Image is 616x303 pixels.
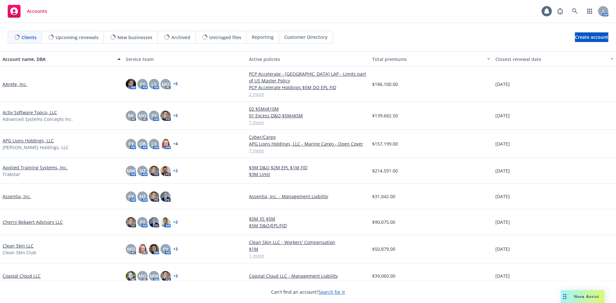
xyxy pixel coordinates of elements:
img: photo [126,217,136,227]
button: Total premiums [370,51,493,67]
span: MQ [162,81,169,88]
a: + 4 [173,142,178,146]
span: $157,199.00 [372,140,398,147]
a: Report a Bug [554,5,567,18]
a: Search [569,5,581,18]
span: PY [128,140,134,147]
a: Clean Skin LLC [3,242,34,249]
a: Coastal Cloud LLC [3,273,41,279]
span: [DATE] [495,246,510,252]
span: DB [140,140,146,147]
span: [DATE] [495,140,510,147]
span: Clean Skin Club [3,249,36,256]
span: $139,682.50 [372,112,398,119]
img: photo [149,191,159,202]
span: [DATE] [495,219,510,225]
span: $186,100.00 [372,81,398,88]
span: PY [151,112,157,119]
span: Trakstar [3,171,20,178]
span: RK [128,112,134,119]
span: $31,042.00 [372,193,395,200]
a: APG Lions Holdings, LLC [3,137,54,144]
span: [DATE] [495,193,510,200]
a: + 3 [173,247,178,251]
a: 01 Excess D&O $5Mx$5M [249,112,367,119]
span: [PERSON_NAME] Holdings, LLC [3,144,69,151]
span: [DATE] [495,81,510,88]
a: + 2 [173,169,178,173]
a: $3M D&O $2M EPL $1M FID [249,164,367,171]
a: 2 more [249,91,367,97]
a: Search for it [319,289,345,295]
span: [DATE] [495,167,510,174]
a: AArete, Inc. [3,81,27,88]
span: [DATE] [495,273,510,279]
span: Can't find an account? [271,289,345,295]
span: MQ [139,273,146,279]
img: photo [126,79,136,89]
a: 02 $5Mx$10M [249,105,367,112]
a: Coastal Cloud LLC - Management Liability [249,273,367,279]
span: [DATE] [495,112,510,119]
span: $50,879.00 [372,246,395,252]
span: $214,591.00 [372,167,398,174]
div: Total premiums [372,56,483,63]
img: photo [160,139,171,149]
a: Applied Training Systems, Inc. [3,164,68,171]
a: 1 more [249,252,367,259]
div: Drag to move [561,290,569,303]
img: photo [137,244,148,254]
span: New businesses [117,34,152,41]
a: + 5 [173,82,178,86]
span: PY [140,219,145,225]
button: Nova Assist [561,290,604,303]
span: NZ [140,167,146,174]
a: Assentia, Inc. [3,193,31,200]
a: Cherry Bekaert Advisory LLC [3,219,63,225]
img: photo [149,217,159,227]
img: photo [149,166,159,176]
span: Reporting [252,34,274,40]
button: Closest renewal date [493,51,616,67]
img: photo [160,111,171,121]
span: PY [140,81,145,88]
img: photo [149,244,159,254]
a: Create account [575,32,608,42]
a: Activ Software Topco, LLC [3,109,57,116]
img: photo [160,271,171,281]
a: 7 more [249,147,367,154]
a: Clean Skin LLC - Workers' Compensation [249,239,367,246]
a: + 5 [173,114,178,118]
span: LS [151,81,157,88]
span: Nova Assist [574,294,599,299]
span: NZ [140,193,146,200]
span: Customer Directory [284,34,328,40]
a: PCP Accelerate - [GEOGRAPHIC_DATA] LAP - Limits part of US Master Policy [249,71,367,84]
span: LS [151,140,157,147]
a: Accounts [5,2,50,20]
img: photo [160,217,171,227]
a: Assentia, Inc. - Management Liability [249,193,367,200]
span: $90,075.00 [372,219,395,225]
span: Archived [171,34,190,41]
span: $39,060.00 [372,273,395,279]
button: Service team [123,51,246,67]
span: PY [128,193,134,200]
a: PCP Accelerate Holdings $5M DO EPL FID [249,84,367,91]
span: MQ [139,112,146,119]
span: MQ [127,246,135,252]
button: Active policies [246,51,370,67]
span: Accounts [27,9,47,14]
span: Clients [21,34,37,41]
a: $3M Limit [249,171,367,178]
div: Account name, DBA [3,56,114,63]
span: Advanced Systems Concepts Inc. [3,116,73,122]
span: Untriaged files [209,34,241,41]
